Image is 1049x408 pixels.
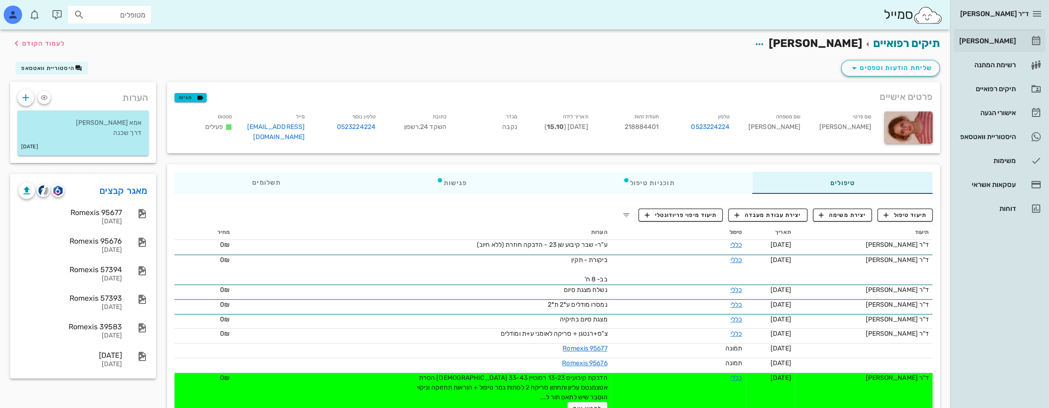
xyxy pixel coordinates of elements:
a: תיקים רפואיים [873,37,940,50]
span: תמונה [725,359,742,367]
span: 0₪ [220,374,230,382]
div: Romexis 57394 [18,265,122,274]
span: לעמוד הקודם [22,40,65,47]
span: תגיות [179,93,203,102]
div: Romexis 39583 [18,322,122,331]
span: 0₪ [220,301,230,309]
span: [DATE] [771,286,791,294]
span: [DATE] [771,256,791,264]
img: cliniview logo [38,185,49,196]
div: Romexis 95676 [18,237,122,245]
th: מחיר [174,225,233,240]
a: 0523224224 [691,122,730,132]
div: ד"ר [PERSON_NAME] [799,300,929,309]
span: 0₪ [220,241,230,249]
span: 0₪ [220,315,230,323]
img: SmileCloud logo [913,6,943,24]
span: ד״ר [PERSON_NAME] [960,10,1029,18]
a: תיקים רפואיים [954,78,1045,100]
span: יצירת עבודת מעבדה [735,211,801,219]
span: ביקורת - תקין בב- 8 ח' [571,256,607,283]
span: [DATE] [771,315,791,323]
span: [DATE] [771,344,791,352]
button: תיעוד טיפול [877,209,933,221]
div: [PERSON_NAME] [737,110,808,148]
div: ד"ר [PERSON_NAME] [799,240,929,250]
span: תשלומים [252,180,281,186]
small: טלפון [718,114,730,120]
div: ד"ר [PERSON_NAME] [799,315,929,324]
small: מייל [296,114,305,120]
div: [DATE] [18,218,122,226]
div: הערות [10,82,156,109]
span: פעילים [205,123,223,131]
a: כללי [730,286,742,294]
div: עסקאות אשראי [957,181,1016,188]
a: כללי [730,330,742,338]
small: תעודת זהות [634,114,659,120]
a: Romexis 95676 [562,359,607,367]
button: היסטוריית וואטסאפ [16,62,88,75]
div: נקבה [454,110,525,148]
a: [PERSON_NAME] [954,30,1045,52]
a: משימות [954,150,1045,172]
div: [DATE] [18,332,122,340]
a: עסקאות אשראי [954,174,1045,196]
img: romexis logo [53,186,62,196]
div: דוחות [957,205,1016,212]
a: Romexis 95677 [562,344,607,352]
span: [PERSON_NAME] [769,37,862,50]
button: תגיות [174,93,207,102]
span: [DATE] [771,330,791,338]
small: טלפון נוסף [353,114,376,120]
small: שם משפחה [776,114,800,120]
div: סמייל [883,5,943,25]
span: הדבקת קיבועים 13-23 רמוטיין 33-43 [DEMOGRAPHIC_DATA] הסרת אטצמנטס עליון ותחתון סריקה 2 לסתות גמר ... [417,374,608,401]
a: אישורי הגעה [954,102,1045,124]
small: מגדר [506,114,517,120]
p: אמא [PERSON_NAME] דרך שכנה [25,118,141,138]
div: ד"ר [PERSON_NAME] [799,373,929,383]
span: יצירת משימה [819,211,866,219]
span: נמסרו מודלים ע*2 ת*2 [547,301,607,309]
span: 0₪ [220,256,230,264]
span: 0₪ [220,286,230,294]
div: [PERSON_NAME] [808,110,879,148]
span: [DATE] [771,374,791,382]
a: כללי [730,301,742,309]
div: רשימת המתנה [957,61,1016,69]
span: [DATE] [771,241,791,249]
div: Romexis 95677 [18,208,122,217]
a: רשימת המתנה [954,54,1045,76]
div: [PERSON_NAME] [957,37,1016,45]
div: משימות [957,157,1016,164]
button: romexis logo [52,184,64,197]
a: מאגר קבצים [99,183,148,198]
a: כללי [730,256,742,264]
span: ע"ר- שבר קיבוע שן 23 - הדבקה חוזרת (ללא חיוב) [477,241,608,249]
div: ד"ר [PERSON_NAME] [799,329,929,338]
small: תאריך לידה [563,114,588,120]
div: [DATE] [18,275,122,283]
div: [DATE] [18,246,122,254]
span: [DATE] [771,301,791,309]
a: כללי [730,374,742,382]
button: שליחת הודעות וטפסים [841,60,940,76]
th: הערות [233,225,611,240]
button: cliniview logo [37,184,50,197]
small: שם פרטי [852,114,871,120]
div: [DATE] [18,303,122,311]
span: [DATE] ( ) [545,123,588,131]
div: טיפולים [752,172,933,194]
button: יצירת עבודת מעבדה [728,209,807,221]
div: Romexis 57393 [18,294,122,303]
th: תאריך [746,225,795,240]
span: נשלח מצגת סיום [564,286,607,294]
div: [DATE] [18,351,122,360]
span: היסטוריית וואטסאפ [21,65,75,71]
a: 0523224224 [337,122,376,132]
span: רשפון [404,123,419,131]
span: שליחת הודעות וטפסים [849,63,932,74]
span: תיעוד טיפול [884,211,927,219]
div: תוכניות טיפול [545,172,752,194]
